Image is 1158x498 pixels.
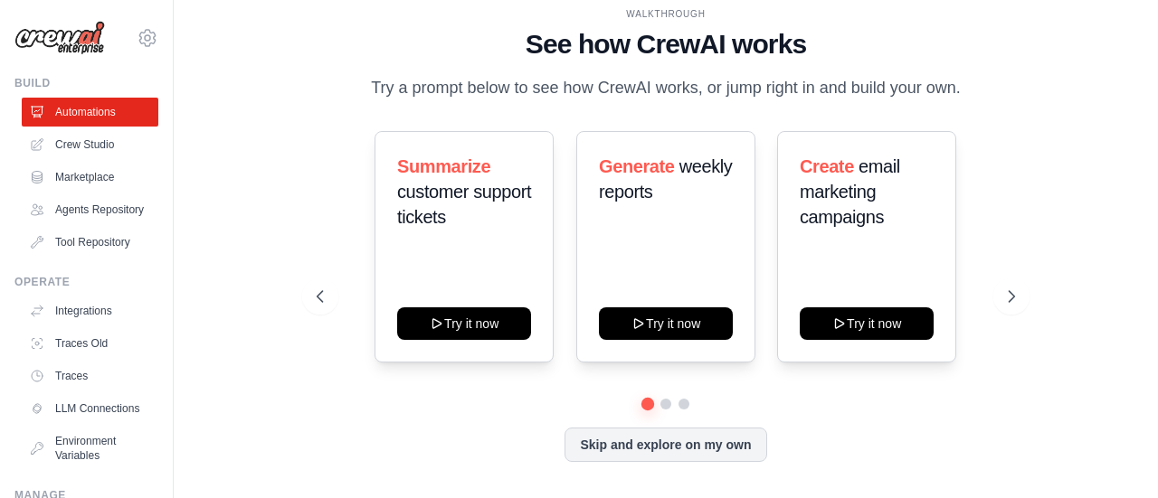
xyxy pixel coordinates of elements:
[317,7,1014,21] div: WALKTHROUGH
[599,156,675,176] span: Generate
[362,75,970,101] p: Try a prompt below to see how CrewAI works, or jump right in and build your own.
[22,130,158,159] a: Crew Studio
[14,76,158,90] div: Build
[397,307,531,340] button: Try it now
[22,195,158,224] a: Agents Repository
[397,156,490,176] span: Summarize
[22,362,158,390] a: Traces
[565,428,766,462] button: Skip and explore on my own
[800,156,900,227] span: email marketing campaigns
[22,427,158,470] a: Environment Variables
[22,98,158,127] a: Automations
[22,394,158,423] a: LLM Connections
[22,329,158,358] a: Traces Old
[14,21,105,55] img: Logo
[22,296,158,325] a: Integrations
[22,228,158,257] a: Tool Repository
[599,307,733,340] button: Try it now
[800,156,854,176] span: Create
[397,182,531,227] span: customer support tickets
[317,28,1014,61] h1: See how CrewAI works
[22,163,158,192] a: Marketplace
[14,275,158,289] div: Operate
[599,156,732,202] span: weekly reports
[800,307,934,340] button: Try it now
